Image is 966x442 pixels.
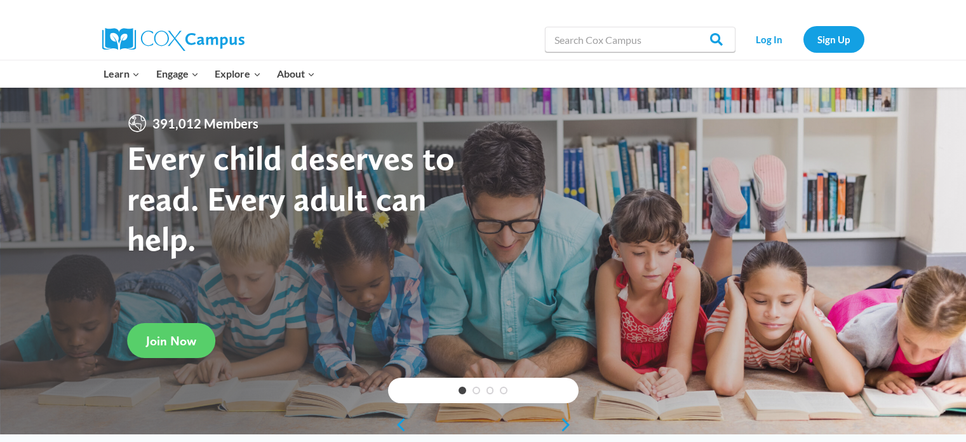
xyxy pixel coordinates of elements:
img: Cox Campus [102,28,245,51]
span: About [277,66,315,82]
span: Explore [215,66,260,82]
nav: Primary Navigation [96,60,323,87]
a: next [560,417,579,432]
a: Join Now [127,323,215,358]
a: 3 [486,387,494,394]
span: Engage [156,66,199,82]
a: Log In [742,26,797,52]
a: previous [388,417,407,432]
a: 4 [500,387,507,394]
span: Join Now [146,333,196,349]
span: Learn [104,66,140,82]
a: 1 [459,387,466,394]
span: 391,012 Members [147,113,264,134]
nav: Secondary Navigation [742,26,864,52]
a: 2 [473,387,480,394]
strong: Every child deserves to read. Every adult can help. [127,137,455,259]
a: Sign Up [803,26,864,52]
div: content slider buttons [388,412,579,438]
input: Search Cox Campus [545,27,735,52]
